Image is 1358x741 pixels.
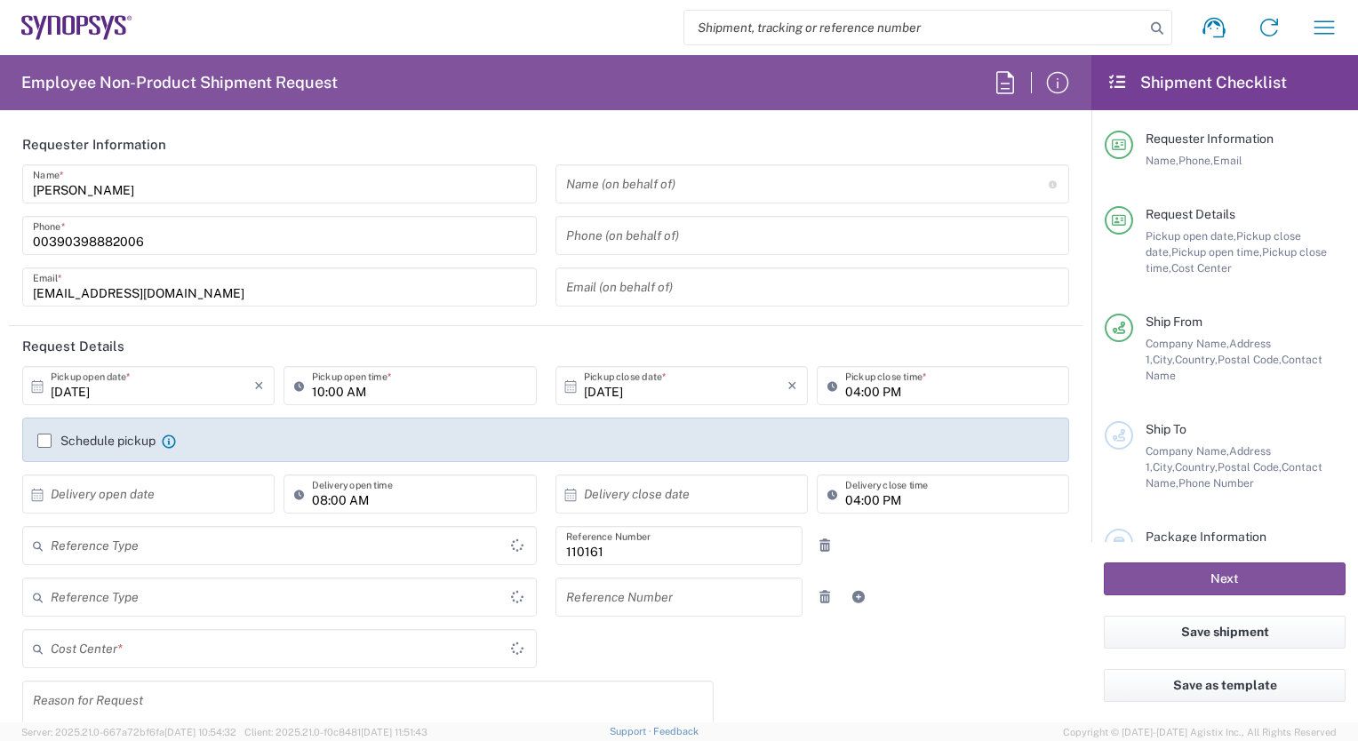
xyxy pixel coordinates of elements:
span: Phone Number [1178,476,1254,490]
i: × [787,371,797,400]
span: Company Name, [1146,444,1229,458]
h2: Request Details [22,338,124,355]
span: Postal Code, [1218,460,1282,474]
span: Requester Information [1146,131,1274,146]
h2: Shipment Checklist [1107,72,1287,93]
button: Save shipment [1104,616,1346,649]
input: Shipment, tracking or reference number [684,11,1145,44]
span: Country, [1175,353,1218,366]
span: Server: 2025.21.0-667a72bf6fa [21,727,236,737]
button: Next [1104,562,1346,595]
span: Phone, [1178,154,1213,167]
a: Remove Reference [812,585,837,610]
span: City, [1153,460,1175,474]
span: Pickup open time, [1171,245,1262,259]
span: Request Details [1146,207,1235,221]
i: × [254,371,264,400]
span: [DATE] 10:54:32 [164,727,236,737]
span: Name, [1146,154,1178,167]
span: Client: 2025.21.0-f0c8481 [244,727,427,737]
span: Package Information [1146,530,1266,544]
a: Add Reference [846,585,871,610]
span: Ship To [1146,422,1186,436]
span: Copyright © [DATE]-[DATE] Agistix Inc., All Rights Reserved [1063,724,1337,740]
label: Schedule pickup [37,434,156,448]
h2: Employee Non-Product Shipment Request [21,72,338,93]
h2: Requester Information [22,136,166,154]
a: Remove Reference [812,533,837,558]
span: Country, [1175,460,1218,474]
span: Pickup open date, [1146,229,1236,243]
span: Cost Center [1171,261,1232,275]
span: City, [1153,353,1175,366]
span: Email [1213,154,1242,167]
a: Feedback [653,726,699,737]
span: Ship From [1146,315,1202,329]
a: Support [610,726,654,737]
span: Company Name, [1146,337,1229,350]
span: [DATE] 11:51:43 [361,727,427,737]
button: Save as template [1104,669,1346,702]
span: Postal Code, [1218,353,1282,366]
